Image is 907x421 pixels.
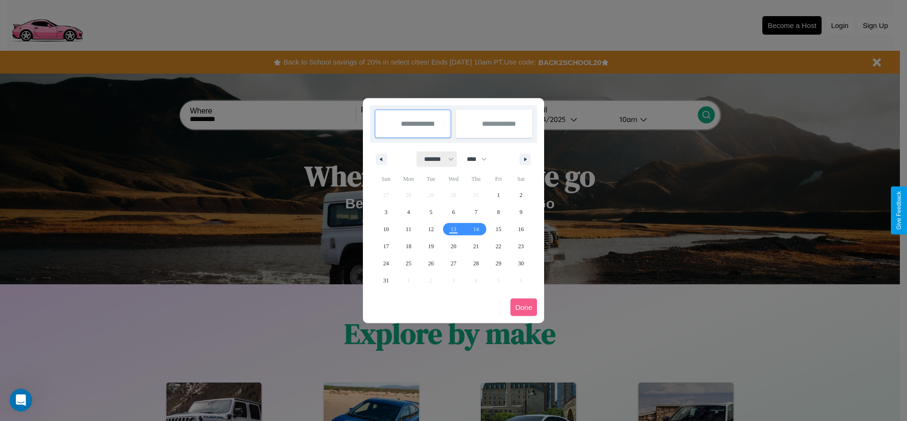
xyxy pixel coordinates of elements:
[487,204,509,221] button: 8
[442,238,464,255] button: 20
[452,204,455,221] span: 6
[487,187,509,204] button: 1
[383,238,389,255] span: 17
[383,255,389,272] span: 24
[375,171,397,187] span: Sun
[487,221,509,238] button: 15
[465,255,487,272] button: 28
[487,255,509,272] button: 29
[465,221,487,238] button: 14
[397,238,419,255] button: 18
[518,238,524,255] span: 23
[510,221,532,238] button: 16
[442,171,464,187] span: Wed
[519,187,522,204] span: 2
[518,221,524,238] span: 16
[442,255,464,272] button: 27
[518,255,524,272] span: 30
[383,272,389,289] span: 31
[375,204,397,221] button: 3
[375,221,397,238] button: 10
[473,238,479,255] span: 21
[496,255,501,272] span: 29
[473,255,479,272] span: 28
[487,238,509,255] button: 22
[375,255,397,272] button: 24
[465,204,487,221] button: 7
[497,204,500,221] span: 8
[420,171,442,187] span: Tue
[420,255,442,272] button: 26
[430,204,433,221] span: 5
[465,171,487,187] span: Thu
[896,191,902,230] div: Give Feedback
[428,238,434,255] span: 19
[442,221,464,238] button: 13
[375,272,397,289] button: 31
[451,255,456,272] span: 27
[510,171,532,187] span: Sat
[397,221,419,238] button: 11
[510,238,532,255] button: 23
[487,171,509,187] span: Fri
[406,255,411,272] span: 25
[496,238,501,255] span: 22
[9,389,32,412] iframe: Intercom live chat
[497,187,500,204] span: 1
[519,204,522,221] span: 9
[510,255,532,272] button: 30
[474,204,477,221] span: 7
[510,299,537,316] button: Done
[397,171,419,187] span: Mon
[442,204,464,221] button: 6
[451,238,456,255] span: 20
[375,238,397,255] button: 17
[406,238,411,255] span: 18
[428,221,434,238] span: 12
[383,221,389,238] span: 10
[420,204,442,221] button: 5
[465,238,487,255] button: 21
[407,204,410,221] span: 4
[510,204,532,221] button: 9
[510,187,532,204] button: 2
[428,255,434,272] span: 26
[397,255,419,272] button: 25
[496,221,501,238] span: 15
[406,221,411,238] span: 11
[473,221,479,238] span: 14
[385,204,388,221] span: 3
[397,204,419,221] button: 4
[420,221,442,238] button: 12
[420,238,442,255] button: 19
[451,221,456,238] span: 13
